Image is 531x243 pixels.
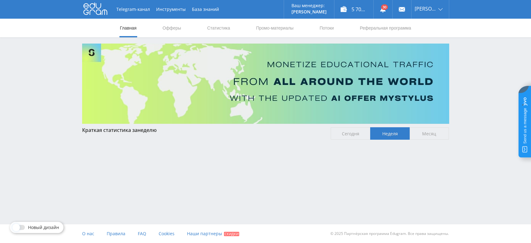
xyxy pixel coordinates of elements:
span: Cookies [159,231,175,236]
div: © 2025 Партнёрская программа Edugram. Все права защищены. [268,224,449,243]
span: Месяц [410,127,449,140]
p: Ваш менеджер: [291,3,327,8]
a: Промо-материалы [255,19,294,37]
p: [PERSON_NAME] [291,9,327,14]
a: Статистика [207,19,231,37]
span: неделю [137,127,157,133]
span: [PERSON_NAME] [415,6,436,11]
span: Правила [107,231,125,236]
span: Наши партнеры [187,231,222,236]
span: Новый дизайн [28,225,59,230]
span: Неделя [370,127,410,140]
span: Сегодня [331,127,370,140]
a: FAQ [138,224,146,243]
a: Наши партнеры Скидки [187,224,239,243]
a: О нас [82,224,94,243]
span: FAQ [138,231,146,236]
a: Офферы [162,19,182,37]
img: Banner [82,44,449,124]
div: Краткая статистика за [82,127,325,133]
a: Cookies [159,224,175,243]
a: Потоки [319,19,334,37]
a: Реферальная программа [359,19,412,37]
span: О нас [82,231,94,236]
a: Правила [107,224,125,243]
span: Скидки [224,232,239,236]
a: Главная [119,19,137,37]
